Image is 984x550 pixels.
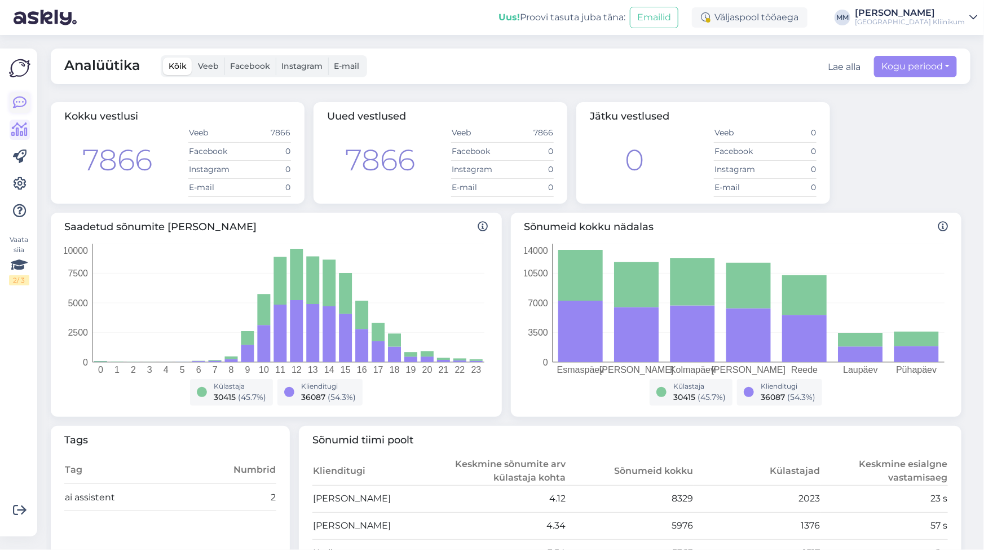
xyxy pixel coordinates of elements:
[714,142,765,160] td: Facebook
[230,61,270,71] span: Facebook
[761,392,785,402] span: 36087
[68,328,88,337] tspan: 2500
[451,178,502,196] td: E-mail
[673,381,726,391] div: Külastaja
[694,457,820,486] th: Külastajad
[590,110,669,122] span: Jätku vestlused
[528,328,548,337] tspan: 3500
[64,110,138,122] span: Kokku vestlusi
[502,178,554,196] td: 0
[502,124,554,142] td: 7866
[198,61,219,71] span: Veeb
[301,392,325,402] span: 36087
[439,485,566,512] td: 4.12
[439,512,566,539] td: 4.34
[896,365,937,375] tspan: Pühapäev
[528,298,548,307] tspan: 7000
[169,61,187,71] span: Kõik
[229,365,234,375] tspan: 8
[188,178,240,196] td: E-mail
[761,381,815,391] div: Klienditugi
[312,485,439,512] td: [PERSON_NAME]
[281,61,323,71] span: Instagram
[828,60,861,74] button: Lae alla
[64,433,276,448] span: Tags
[308,365,318,375] tspan: 13
[259,365,269,375] tspan: 10
[357,365,367,375] tspan: 16
[275,365,285,375] tspan: 11
[692,7,808,28] div: Väljaspool tööaega
[83,357,88,367] tspan: 0
[301,381,356,391] div: Klienditugi
[324,365,334,375] tspan: 14
[670,365,715,375] tspan: Kolmapäev
[765,178,817,196] td: 0
[98,365,103,375] tspan: 0
[345,138,415,182] div: 7866
[451,142,502,160] td: Facebook
[64,55,140,77] span: Analüütika
[471,365,482,375] tspan: 23
[64,457,223,484] th: Tag
[213,365,218,375] tspan: 7
[498,12,520,23] b: Uus!
[673,392,695,402] span: 30415
[196,365,201,375] tspan: 6
[223,484,276,511] td: 2
[821,512,948,539] td: 57 s
[502,160,554,178] td: 0
[711,365,786,375] tspan: [PERSON_NAME]
[835,10,850,25] div: MM
[714,124,765,142] td: Veeb
[240,124,291,142] td: 7866
[390,365,400,375] tspan: 18
[502,142,554,160] td: 0
[312,457,439,486] th: Klienditugi
[64,219,488,235] span: Saadetud sõnumite [PERSON_NAME]
[567,485,694,512] td: 8329
[567,512,694,539] td: 5976
[68,298,88,307] tspan: 5000
[223,457,276,484] th: Numbrid
[240,142,291,160] td: 0
[164,365,169,375] tspan: 4
[422,365,433,375] tspan: 20
[63,245,89,255] tspan: 10000
[874,56,957,77] button: Kogu periood
[523,269,548,278] tspan: 10500
[821,485,948,512] td: 23 s
[714,160,765,178] td: Instagram
[524,219,948,235] span: Sõnumeid kokku nädalas
[855,17,965,27] div: [GEOGRAPHIC_DATA] Kliinikum
[406,365,416,375] tspan: 19
[765,160,817,178] td: 0
[765,124,817,142] td: 0
[714,178,765,196] td: E-mail
[245,365,250,375] tspan: 9
[341,365,351,375] tspan: 15
[630,7,678,28] button: Emailid
[821,457,948,486] th: Keskmine esialgne vastamisaeg
[451,160,502,178] td: Instagram
[240,178,291,196] td: 0
[9,235,29,285] div: Vaata siia
[214,392,236,402] span: 30415
[240,160,291,178] td: 0
[698,392,726,402] span: ( 45.7 %)
[312,433,948,448] span: Sõnumid tiimi poolt
[439,457,566,486] th: Keskmine sõnumite arv külastaja kohta
[188,160,240,178] td: Instagram
[855,8,977,27] a: [PERSON_NAME][GEOGRAPHIC_DATA] Kliinikum
[328,392,356,402] span: ( 54.3 %)
[188,142,240,160] td: Facebook
[9,58,30,79] img: Askly Logo
[523,245,548,255] tspan: 14000
[625,138,644,182] div: 0
[312,512,439,539] td: [PERSON_NAME]
[68,269,88,278] tspan: 7500
[543,357,548,367] tspan: 0
[451,124,502,142] td: Veeb
[599,365,674,375] tspan: [PERSON_NAME]
[64,484,223,511] td: ai assistent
